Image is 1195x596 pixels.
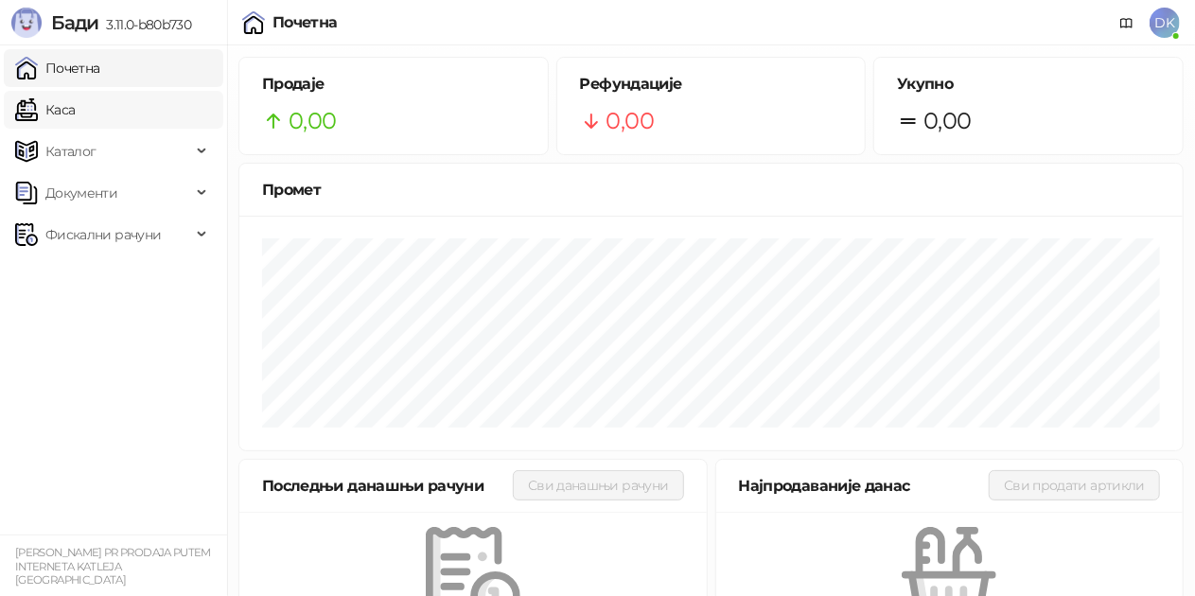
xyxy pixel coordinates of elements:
span: 0,00 [289,103,336,139]
span: Документи [45,174,117,212]
div: Почетна [272,15,338,30]
small: [PERSON_NAME] PR PRODAJA PUTEM INTERNETA KATLEJA [GEOGRAPHIC_DATA] [15,546,211,587]
span: 0,00 [606,103,654,139]
button: Сви продати артикли [989,470,1160,500]
button: Сви данашњи рачуни [513,470,683,500]
h5: Продаје [262,73,525,96]
span: DK [1150,8,1180,38]
a: Почетна [15,49,100,87]
span: 0,00 [923,103,971,139]
a: Каса [15,91,75,129]
div: Најпродаваније данас [739,474,990,498]
span: Бади [51,11,98,34]
a: Документација [1112,8,1142,38]
div: Промет [262,178,1160,202]
h5: Укупно [897,73,1160,96]
h5: Рефундације [580,73,843,96]
span: Фискални рачуни [45,216,161,254]
span: 3.11.0-b80b730 [98,16,191,33]
img: Logo [11,8,42,38]
div: Последњи данашњи рачуни [262,474,513,498]
span: Каталог [45,132,97,170]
